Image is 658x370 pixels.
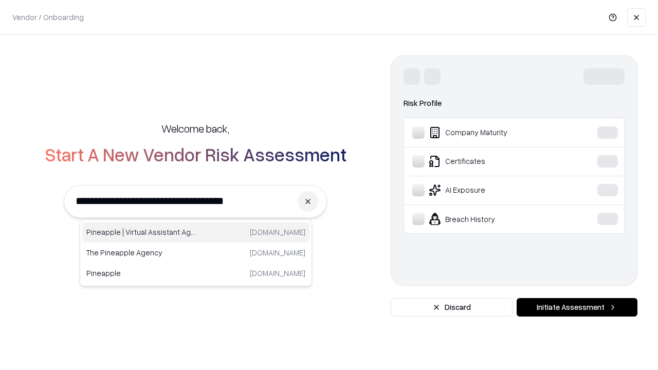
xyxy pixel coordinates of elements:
p: [DOMAIN_NAME] [250,227,305,237]
p: [DOMAIN_NAME] [250,247,305,258]
div: AI Exposure [412,184,566,196]
button: Initiate Assessment [517,298,637,317]
div: Risk Profile [404,97,625,109]
h2: Start A New Vendor Risk Assessment [45,144,346,164]
p: Pineapple | Virtual Assistant Agency [86,227,196,237]
p: Vendor / Onboarding [12,12,84,23]
div: Breach History [412,213,566,225]
div: Suggestions [80,219,312,286]
div: Company Maturity [412,126,566,139]
h5: Welcome back, [161,121,229,136]
p: Pineapple [86,268,196,279]
div: Certificates [412,155,566,168]
button: Discard [391,298,513,317]
p: [DOMAIN_NAME] [250,268,305,279]
p: The Pineapple Agency [86,247,196,258]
